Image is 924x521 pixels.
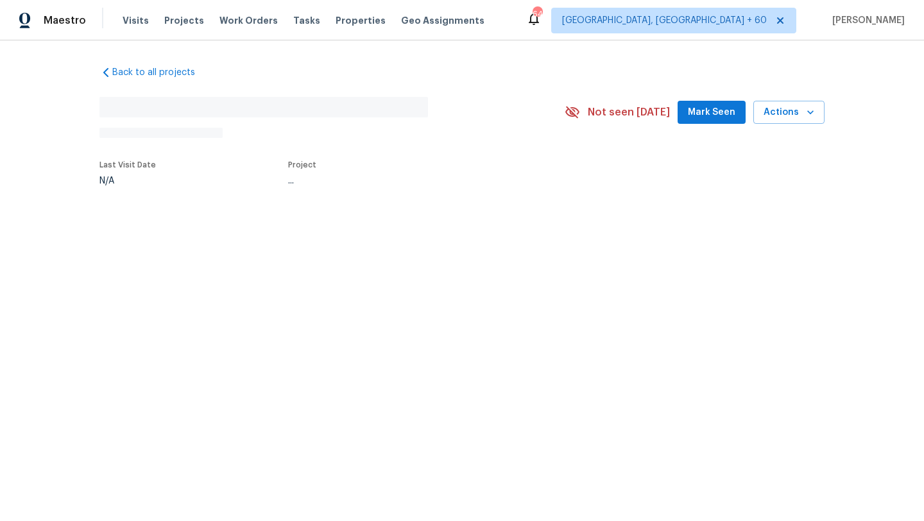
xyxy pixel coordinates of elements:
span: [GEOGRAPHIC_DATA], [GEOGRAPHIC_DATA] + 60 [562,14,767,27]
div: 647 [533,8,542,21]
span: Not seen [DATE] [588,106,670,119]
span: [PERSON_NAME] [827,14,905,27]
span: Work Orders [219,14,278,27]
span: Mark Seen [688,105,735,121]
div: N/A [99,176,156,185]
span: Actions [764,105,814,121]
span: Last Visit Date [99,161,156,169]
span: Maestro [44,14,86,27]
span: Project [288,161,316,169]
span: Tasks [293,16,320,25]
span: Visits [123,14,149,27]
a: Back to all projects [99,66,223,79]
button: Actions [753,101,825,124]
span: Geo Assignments [401,14,484,27]
span: Projects [164,14,204,27]
div: ... [288,176,535,185]
span: Properties [336,14,386,27]
button: Mark Seen [678,101,746,124]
